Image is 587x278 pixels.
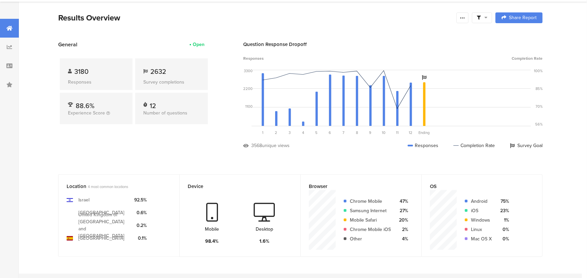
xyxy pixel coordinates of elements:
[497,217,509,224] div: 1%
[143,109,187,117] span: Number of questions
[512,55,543,61] span: Completion Rate
[350,235,391,242] div: Other
[535,122,543,127] div: 56%
[409,130,413,135] span: 12
[78,235,124,242] div: [GEOGRAPHIC_DATA]
[134,222,147,229] div: 0.2%
[396,235,408,242] div: 4%
[302,130,304,135] span: 4
[206,238,219,245] div: 98.4%
[396,226,408,233] div: 2%
[58,12,453,24] div: Results Overview
[369,130,372,135] span: 9
[134,209,147,216] div: 0.6%
[74,66,88,77] span: 3180
[471,226,492,233] div: Linux
[76,101,95,111] span: 88.6%
[422,75,427,80] i: Survey Goal
[58,41,77,48] span: General
[150,101,156,107] div: 12
[536,86,543,91] div: 85%
[88,184,128,189] span: 4 most common locations
[256,226,273,233] div: Desktop
[150,66,166,77] span: 2632
[309,183,402,190] div: Browser
[134,235,147,242] div: 0.1%
[396,198,408,205] div: 47%
[205,226,219,233] div: Mobile
[471,198,492,205] div: Android
[350,217,391,224] div: Mobile Safari
[396,217,408,224] div: 20%
[471,235,492,242] div: Mac OS X
[68,79,124,86] div: Responses
[78,209,124,216] div: [GEOGRAPHIC_DATA]
[417,130,431,135] div: Ending
[350,226,391,233] div: Chrome Mobile iOS
[275,130,278,135] span: 2
[329,130,331,135] span: 6
[534,68,543,74] div: 100%
[243,41,543,48] div: Question Response Dropoff
[497,207,509,214] div: 23%
[245,104,253,109] div: 1100
[497,226,509,233] div: 0%
[68,109,105,117] span: Experience Score
[430,183,523,190] div: OS
[78,211,129,239] div: United Kingdom of [GEOGRAPHIC_DATA] and [GEOGRAPHIC_DATA]
[453,142,495,149] div: Completion Rate
[134,196,147,203] div: 92.5%
[193,41,205,48] div: Open
[497,198,509,205] div: 75%
[289,130,291,135] span: 3
[396,207,408,214] div: 27%
[259,238,269,245] div: 1.6%
[471,217,492,224] div: Windows
[262,142,290,149] div: unique views
[510,142,543,149] div: Survey Goal
[243,86,253,91] div: 2200
[497,235,509,242] div: 0%
[316,130,318,135] span: 5
[382,130,386,135] span: 10
[244,68,253,74] div: 3300
[509,15,537,20] span: Share Report
[471,207,492,214] div: iOS
[251,142,262,149] div: 3568
[188,183,281,190] div: Device
[350,198,391,205] div: Chrome Mobile
[350,207,391,214] div: Samsung Internet
[342,130,344,135] span: 7
[408,142,438,149] div: Responses
[536,104,543,109] div: 70%
[243,55,264,61] span: Responses
[356,130,358,135] span: 8
[78,196,89,203] div: Israel
[396,130,399,135] span: 11
[143,79,200,86] div: Survey completions
[67,183,160,190] div: Location
[262,130,263,135] span: 1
